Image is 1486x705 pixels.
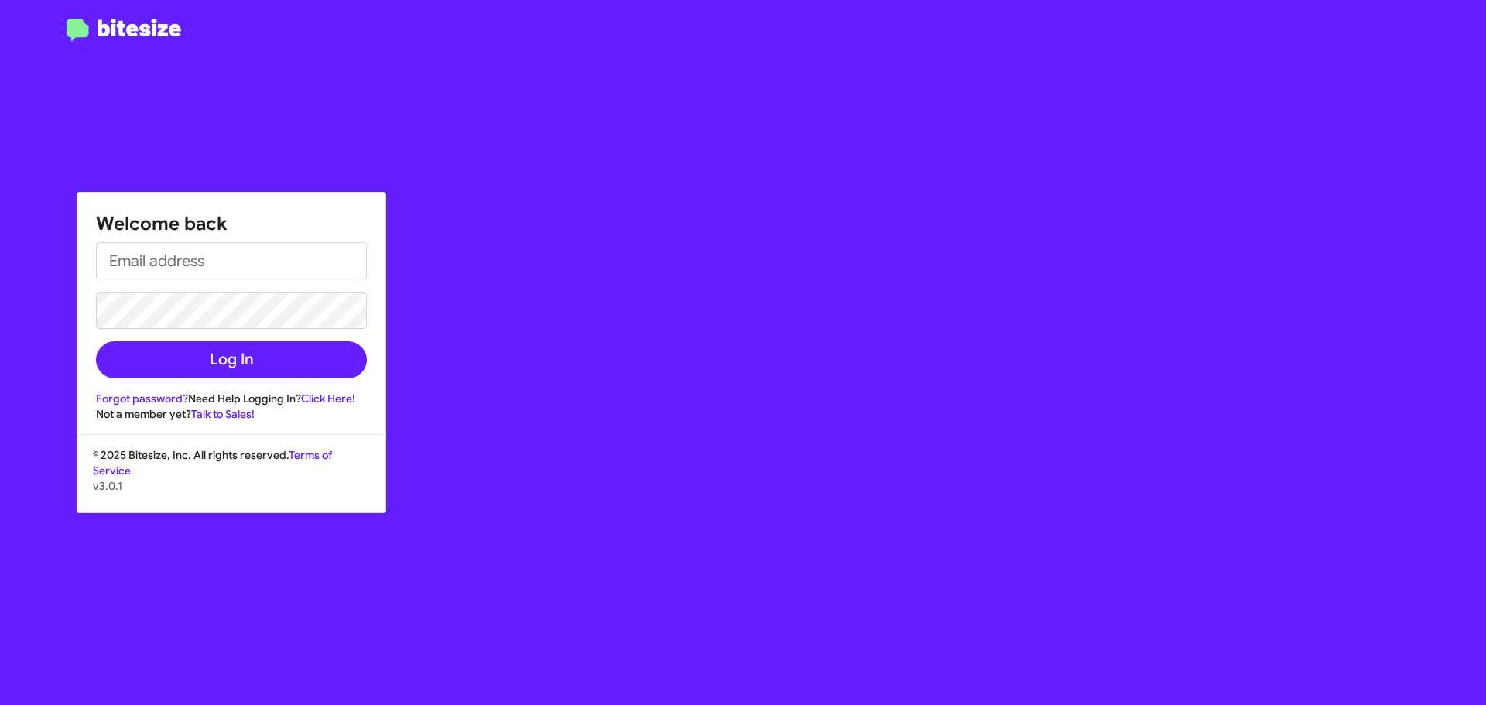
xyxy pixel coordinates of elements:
p: v3.0.1 [93,478,370,494]
div: Need Help Logging In? [96,391,367,406]
a: Talk to Sales! [191,407,255,421]
a: Click Here! [301,392,355,406]
button: Log In [96,341,367,378]
input: Email address [96,242,367,279]
a: Forgot password? [96,392,188,406]
div: Not a member yet? [96,406,367,422]
div: © 2025 Bitesize, Inc. All rights reserved. [77,447,385,512]
h1: Welcome back [96,211,367,236]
